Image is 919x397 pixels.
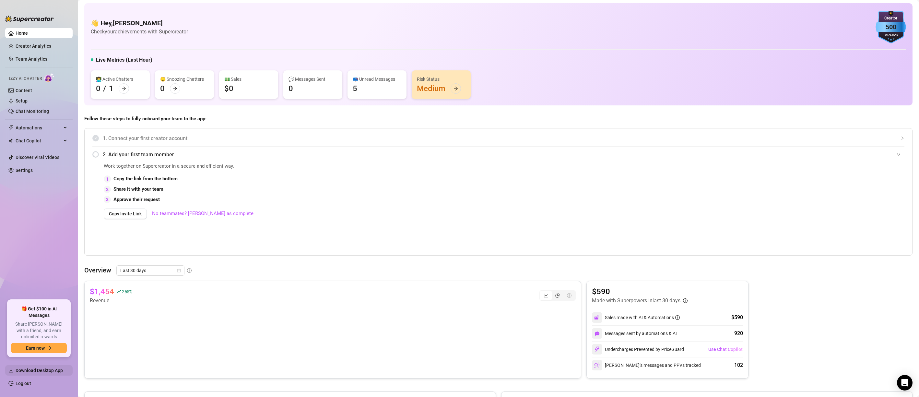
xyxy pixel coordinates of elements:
div: 💵 Sales [224,76,273,83]
div: 1. Connect your first creator account [92,130,904,146]
span: thunderbolt [8,125,14,130]
div: 👩‍💻 Active Chatters [96,76,145,83]
a: Settings [16,168,33,173]
div: 500 [876,22,906,32]
img: AI Chatter [44,73,54,82]
a: Discover Viral Videos [16,155,59,160]
span: 1. Connect your first creator account [103,134,904,142]
img: Chat Copilot [8,138,13,143]
div: 920 [734,330,743,337]
a: Team Analytics [16,56,47,62]
img: svg%3e [594,315,600,320]
strong: Follow these steps to fully onboard your team to the app: [84,116,206,122]
span: 🎁 Get $100 in AI Messages [11,306,67,319]
div: 2. Add your first team member [92,147,904,162]
a: Content [16,88,32,93]
div: 💬 Messages Sent [289,76,337,83]
div: Total Fans [876,33,906,37]
div: 0 [289,83,293,94]
img: logo-BBDzfeDw.svg [5,16,54,22]
span: 2. Add your first team member [103,150,904,159]
h5: Live Metrics (Last Hour) [96,56,152,64]
span: Chat Copilot [16,136,62,146]
div: $590 [731,314,743,321]
span: expanded [897,152,901,156]
div: 😴 Snoozing Chatters [160,76,209,83]
button: Earn nowarrow-right [11,343,67,353]
a: No teammates? [PERSON_NAME] as complete [152,210,253,218]
div: 2 [104,186,111,193]
div: Sales made with AI & Automations [605,314,680,321]
div: [PERSON_NAME]’s messages and PPVs tracked [592,360,701,370]
h4: 👋 Hey, [PERSON_NAME] [91,18,188,28]
div: 5 [353,83,357,94]
strong: Share it with your team [113,186,163,192]
article: $590 [592,286,688,297]
div: segmented control [539,290,576,301]
span: line-chart [544,293,548,298]
button: Use Chat Copilot [708,344,743,355]
div: 102 [734,361,743,369]
strong: Copy the link from the bottom [113,176,178,182]
div: Creator [876,15,906,21]
article: Revenue [90,297,132,305]
strong: Approve their request [113,197,160,202]
span: dollar-circle [567,293,571,298]
span: pie-chart [555,293,560,298]
div: 1 [104,175,111,183]
span: Use Chat Copilot [708,347,743,352]
span: info-circle [675,315,680,320]
article: Overview [84,265,111,275]
span: info-circle [683,298,688,303]
span: arrow-right [454,86,458,91]
div: $0 [224,83,233,94]
span: Izzy AI Chatter [9,76,42,82]
article: Check your achievements with Supercreator [91,28,188,36]
span: info-circle [187,268,192,273]
iframe: Adding Team Members [775,162,904,246]
a: Creator Analytics [16,41,67,51]
img: svg%3e [595,331,600,336]
div: Risk Status [417,76,465,83]
button: Copy Invite Link [104,209,147,219]
span: 250 % [122,288,132,295]
article: Made with Superpowers in last 30 days [592,297,680,305]
div: 3 [104,196,111,203]
img: blue-badge-DgoSNQY1.svg [876,11,906,43]
span: Download Desktop App [16,368,63,373]
span: Work together on Supercreator in a secure and efficient way. [104,162,759,170]
div: Open Intercom Messenger [897,375,913,391]
span: collapsed [901,136,904,140]
span: Share [PERSON_NAME] with a friend, and earn unlimited rewards [11,321,67,340]
div: Messages sent by automations & AI [592,328,677,339]
div: 📪 Unread Messages [353,76,401,83]
span: arrow-right [122,86,126,91]
span: Automations [16,123,62,133]
span: download [8,368,14,373]
span: rise [117,289,121,294]
div: 0 [96,83,100,94]
span: calendar [177,269,181,272]
div: 1 [109,83,113,94]
a: Home [16,30,28,36]
span: Last 30 days [120,266,181,275]
a: Log out [16,381,31,386]
span: arrow-right [47,346,52,350]
a: Setup [16,98,28,103]
div: 0 [160,83,165,94]
div: Undercharges Prevented by PriceGuard [592,344,684,355]
span: Copy Invite Link [109,211,142,216]
span: Earn now [26,345,45,351]
span: arrow-right [173,86,177,91]
img: svg%3e [594,362,600,368]
img: svg%3e [594,346,600,352]
article: $1,454 [90,286,114,297]
a: Chat Monitoring [16,109,49,114]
